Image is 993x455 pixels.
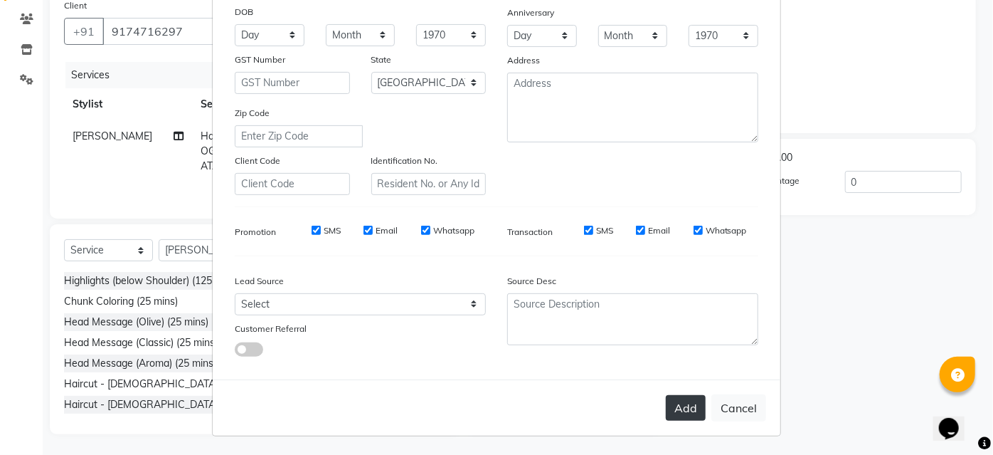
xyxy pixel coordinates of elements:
label: Anniversary [507,6,554,19]
label: Lead Source [235,275,284,288]
label: SMS [596,224,613,237]
label: SMS [324,224,341,237]
iframe: chat widget [933,398,979,441]
label: State [371,53,392,66]
label: Promotion [235,226,276,239]
input: Client Code [235,173,350,195]
label: Transaction [507,226,553,239]
label: Client Code [235,155,280,167]
label: DOB [235,6,253,19]
label: Whatsapp [706,224,747,237]
label: Source Desc [507,275,556,288]
label: Zip Code [235,107,270,120]
button: Cancel [711,394,766,422]
label: Address [507,54,540,67]
input: Resident No. or Any Id [371,173,487,195]
label: Whatsapp [433,224,474,237]
label: Identification No. [371,155,438,167]
label: Customer Referral [235,323,307,335]
label: Email [376,224,398,237]
button: Add [666,395,706,421]
input: Enter Zip Code [235,125,363,147]
label: Email [648,224,670,237]
input: GST Number [235,72,350,94]
label: GST Number [235,53,285,66]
